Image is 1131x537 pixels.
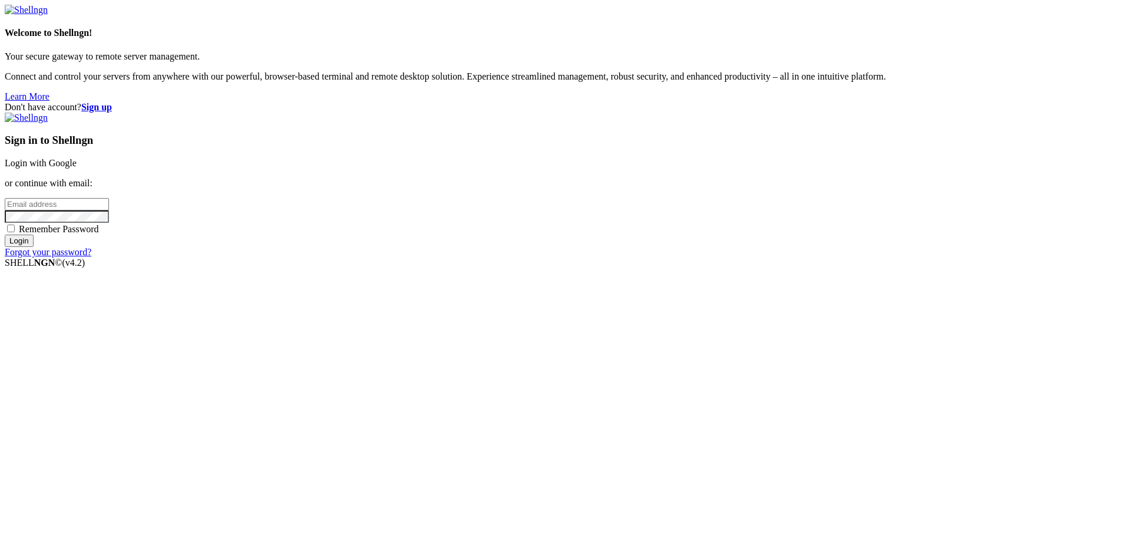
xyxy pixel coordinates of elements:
p: Connect and control your servers from anywhere with our powerful, browser-based terminal and remo... [5,71,1126,82]
span: 4.2.0 [62,258,85,268]
a: Learn More [5,91,49,101]
b: NGN [34,258,55,268]
p: or continue with email: [5,178,1126,189]
input: Remember Password [7,225,15,232]
img: Shellngn [5,113,48,123]
img: Shellngn [5,5,48,15]
a: Login with Google [5,158,77,168]
div: Don't have account? [5,102,1126,113]
input: Login [5,235,34,247]
p: Your secure gateway to remote server management. [5,51,1126,62]
a: Forgot your password? [5,247,91,257]
span: SHELL © [5,258,85,268]
h3: Sign in to Shellngn [5,134,1126,147]
h4: Welcome to Shellngn! [5,28,1126,38]
input: Email address [5,198,109,210]
a: Sign up [81,102,112,112]
span: Remember Password [19,224,99,234]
